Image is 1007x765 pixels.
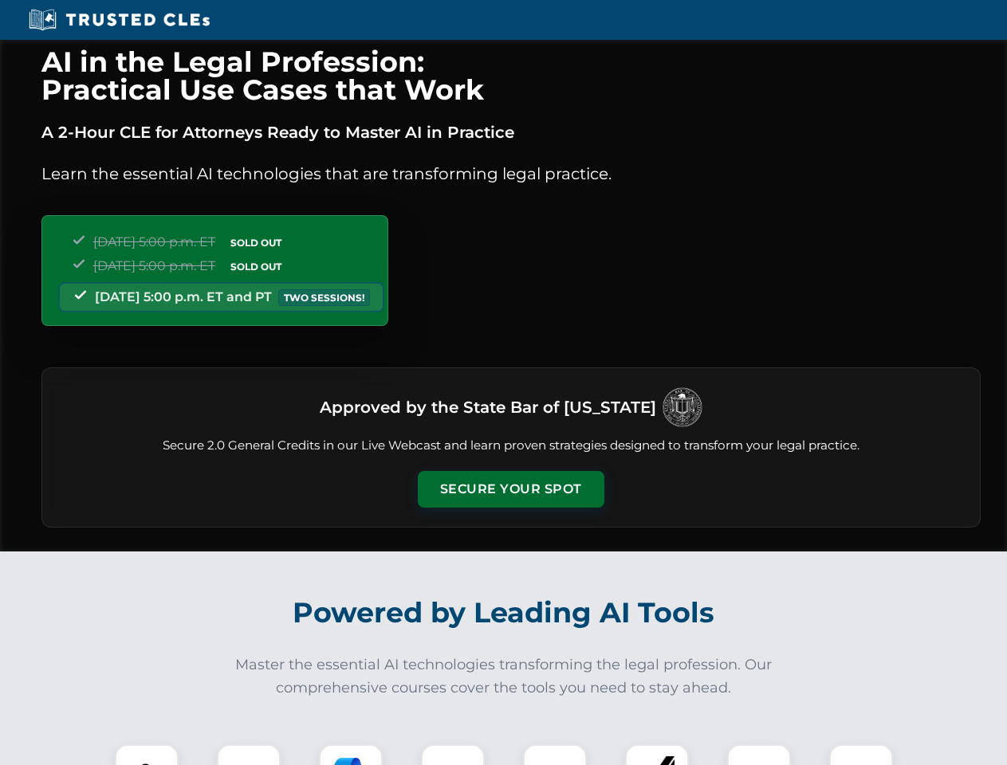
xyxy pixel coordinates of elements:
img: Trusted CLEs [24,8,214,32]
p: Secure 2.0 General Credits in our Live Webcast and learn proven strategies designed to transform ... [61,437,961,455]
p: A 2-Hour CLE for Attorneys Ready to Master AI in Practice [41,120,981,145]
h3: Approved by the State Bar of [US_STATE] [320,393,656,422]
h1: AI in the Legal Profession: Practical Use Cases that Work [41,48,981,104]
span: [DATE] 5:00 p.m. ET [93,234,215,249]
img: Logo [663,387,702,427]
span: SOLD OUT [225,234,287,251]
span: SOLD OUT [225,258,287,275]
span: [DATE] 5:00 p.m. ET [93,258,215,273]
button: Secure Your Spot [418,471,604,508]
h2: Powered by Leading AI Tools [62,585,946,641]
p: Learn the essential AI technologies that are transforming legal practice. [41,161,981,186]
p: Master the essential AI technologies transforming the legal profession. Our comprehensive courses... [225,653,783,700]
